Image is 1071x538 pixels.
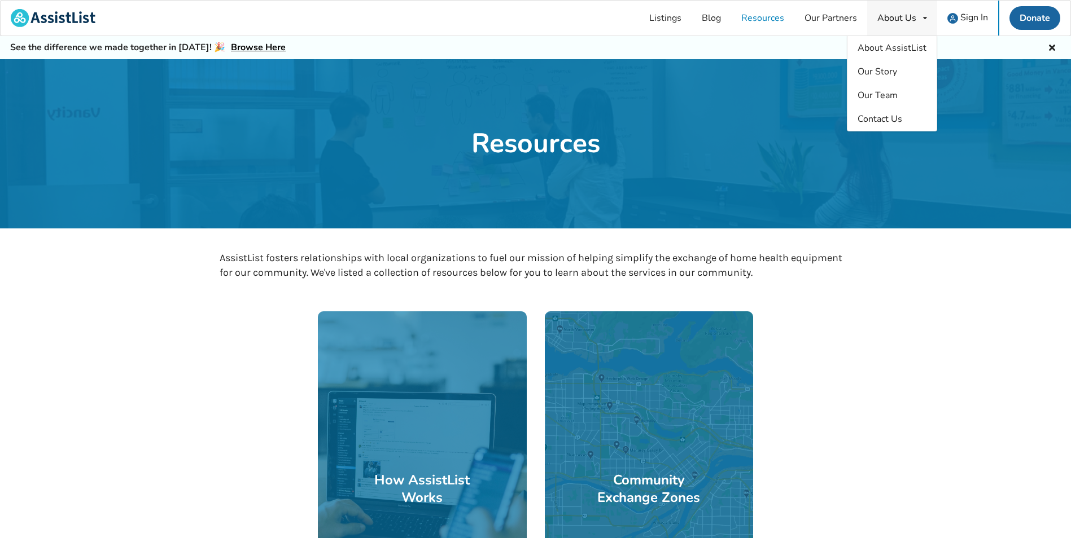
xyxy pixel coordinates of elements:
a: Browse Here [231,41,286,54]
img: assistlist-logo [11,9,95,27]
span: Our Story [858,65,897,78]
span: Our Team [858,89,898,102]
h3: How AssistList Works [370,471,475,506]
span: Contact Us [858,113,902,125]
span: About AssistList [858,42,926,54]
a: Our Partners [794,1,867,36]
p: AssistList fosters relationships with local organizations to fuel our mission of helping simplify... [220,251,851,280]
a: user icon Sign In [937,1,998,36]
a: Resources [731,1,794,36]
h1: Resources [471,126,600,161]
h3: Community Exchange Zones [597,471,701,506]
img: user icon [947,13,958,24]
span: Sign In [960,11,988,24]
div: About Us [877,14,916,23]
a: Donate [1009,6,1060,30]
a: Blog [692,1,731,36]
h5: See the difference we made together in [DATE]! 🎉 [10,42,286,54]
a: Listings [639,1,692,36]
